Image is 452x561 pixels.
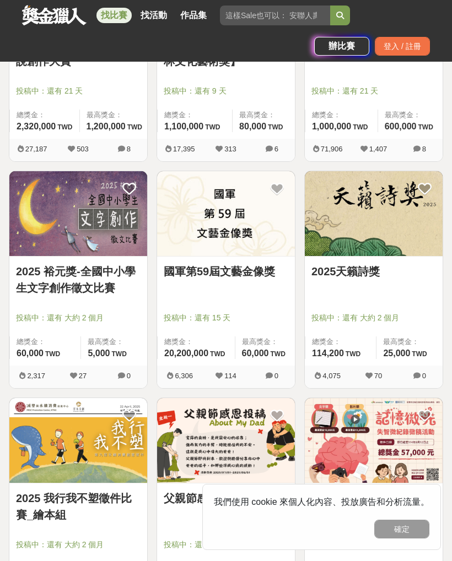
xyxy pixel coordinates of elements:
span: 313 [224,145,236,153]
span: TWD [346,350,360,358]
span: 0 [275,372,278,380]
span: 114,200 [312,348,344,358]
span: TWD [210,350,225,358]
span: 最高獎金： [242,336,288,347]
span: 2,320,000 [17,122,56,131]
span: 70 [374,372,382,380]
a: 2025 裕元獎-全國中小學生文字創作徵文比賽 [16,263,141,296]
span: TWD [412,350,427,358]
span: 25,000 [383,348,410,358]
span: 最高獎金： [239,110,288,121]
a: Cover Image [157,171,295,257]
img: Cover Image [305,398,443,483]
button: 確定 [374,520,429,538]
span: TWD [268,123,283,131]
span: 5,000 [88,348,110,358]
span: TWD [45,350,60,358]
span: TWD [270,350,285,358]
span: 1,200,000 [87,122,126,131]
span: 我們使用 cookie 來個人化內容、投放廣告和分析流量。 [214,497,429,506]
span: 投稿中：還有 15 天 [164,312,288,324]
span: 最高獎金： [383,336,436,347]
span: 0 [127,372,131,380]
span: 71,906 [321,145,343,153]
span: 503 [77,145,89,153]
a: 找活動 [136,8,171,23]
span: TWD [353,123,368,131]
span: 1,407 [369,145,388,153]
a: Cover Image [9,171,147,257]
span: 2,317 [27,372,45,380]
span: 最高獎金： [88,336,141,347]
a: 找比賽 [96,8,132,23]
img: Cover Image [9,398,147,483]
img: Cover Image [157,171,295,256]
span: 投稿中：還有 21 天 [311,85,436,97]
span: TWD [418,123,433,131]
span: 27,187 [25,145,47,153]
span: 17,395 [173,145,195,153]
span: 總獎金： [312,336,369,347]
span: 最高獎金： [385,110,436,121]
span: TWD [111,350,126,358]
span: 1,000,000 [312,122,351,131]
span: 總獎金： [17,336,74,347]
span: 80,000 [239,122,266,131]
span: 最高獎金： [87,110,143,121]
span: 27 [79,372,87,380]
span: 1,100,000 [164,122,203,131]
a: 國軍第59屆文藝金像獎 [164,263,288,280]
span: 6 [275,145,278,153]
span: 總獎金： [164,336,228,347]
span: 114 [224,372,236,380]
span: 8 [422,145,426,153]
a: Cover Image [305,398,443,483]
span: 0 [422,372,426,380]
img: Cover Image [9,171,147,256]
span: 投稿中：還有 大約 2 個月 [16,539,141,551]
a: 父親節感恩投稿 [164,490,288,506]
span: 8 [127,145,131,153]
span: 600,000 [385,122,417,131]
img: Cover Image [305,171,443,256]
a: 2025天籟詩獎 [311,263,436,280]
span: TWD [127,123,142,131]
span: 總獎金： [17,110,73,121]
span: 總獎金： [164,110,225,121]
a: Cover Image [305,171,443,257]
div: 登入 / 註冊 [375,37,430,56]
span: 20,200,000 [164,348,208,358]
span: 投稿中：還有 大約 2 個月 [311,312,436,324]
span: TWD [205,123,220,131]
span: 6,306 [175,372,193,380]
a: Cover Image [9,398,147,483]
span: 60,000 [242,348,269,358]
span: 4,075 [322,372,341,380]
span: 60,000 [17,348,44,358]
input: 這樣Sale也可以： 安聯人壽創意銷售法募集 [220,6,330,25]
span: TWD [57,123,72,131]
img: Cover Image [157,398,295,483]
span: 投稿中：還有 21 天 [16,85,141,97]
a: 作品集 [176,8,211,23]
a: 2025 我行我不塑徵件比賽_繪本組 [16,490,141,523]
span: 總獎金： [312,110,371,121]
span: 投稿中：還有 21 天 [164,539,288,551]
a: Cover Image [157,398,295,483]
a: 辦比賽 [314,37,369,56]
span: 投稿中：還有 大約 2 個月 [16,312,141,324]
span: 投稿中：還有 9 天 [164,85,288,97]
